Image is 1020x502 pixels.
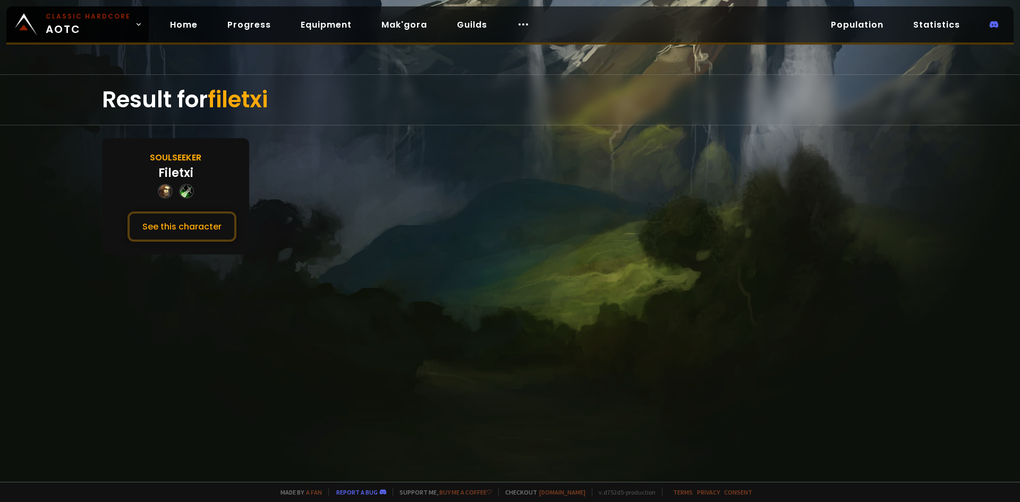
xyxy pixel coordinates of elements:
[292,14,360,36] a: Equipment
[127,211,236,242] button: See this character
[539,488,585,496] a: [DOMAIN_NAME]
[306,488,322,496] a: a fan
[102,75,918,125] div: Result for
[161,14,206,36] a: Home
[822,14,892,36] a: Population
[373,14,436,36] a: Mak'gora
[158,164,193,182] div: Filetxi
[336,488,378,496] a: Report a bug
[498,488,585,496] span: Checkout
[6,6,149,42] a: Classic HardcoreAOTC
[46,12,131,37] span: AOTC
[150,151,201,164] div: Soulseeker
[219,14,279,36] a: Progress
[673,488,693,496] a: Terms
[393,488,492,496] span: Support me,
[905,14,968,36] a: Statistics
[208,84,268,115] span: filetxi
[724,488,752,496] a: Consent
[592,488,656,496] span: v. d752d5 - production
[274,488,322,496] span: Made by
[46,12,131,21] small: Classic Hardcore
[448,14,496,36] a: Guilds
[697,488,720,496] a: Privacy
[439,488,492,496] a: Buy me a coffee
